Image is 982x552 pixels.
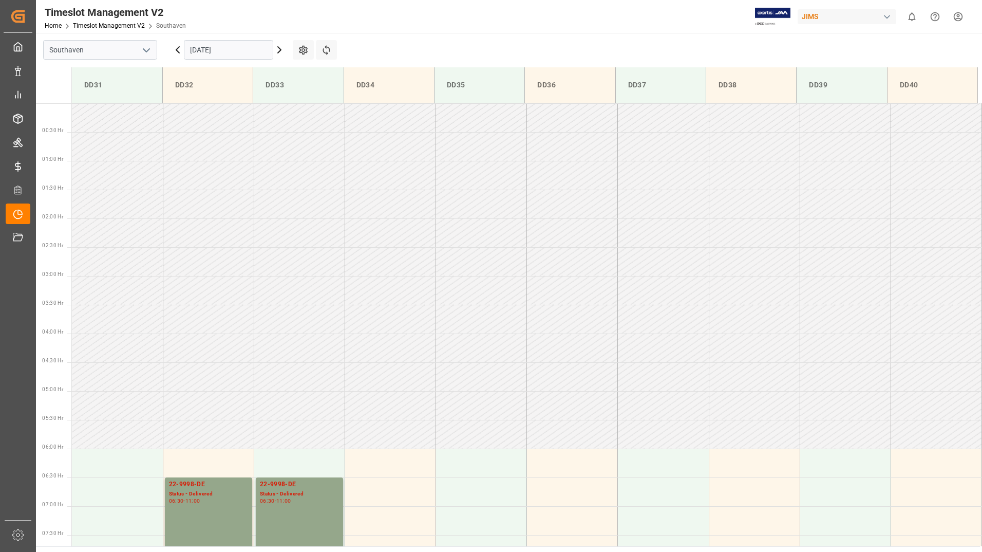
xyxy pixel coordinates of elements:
[42,358,63,363] span: 04:30 Hr
[42,185,63,191] span: 01:30 Hr
[42,214,63,219] span: 02:00 Hr
[43,40,157,60] input: Type to search/select
[42,329,63,335] span: 04:00 Hr
[42,473,63,479] span: 06:30 Hr
[443,76,516,95] div: DD35
[169,480,248,490] div: 22-9998-DE
[714,76,788,95] div: DD38
[624,76,697,95] div: DD37
[805,76,878,95] div: DD39
[169,490,248,499] div: Status - Delivered
[42,127,63,133] span: 00:30 Hr
[42,387,63,392] span: 05:00 Hr
[42,530,63,536] span: 07:30 Hr
[171,76,244,95] div: DD32
[798,7,900,26] button: JIMS
[755,8,790,26] img: Exertis%20JAM%20-%20Email%20Logo.jpg_1722504956.jpg
[261,76,335,95] div: DD33
[42,243,63,248] span: 02:30 Hr
[45,5,186,20] div: Timeslot Management V2
[260,490,339,499] div: Status - Delivered
[183,499,185,503] div: -
[42,502,63,507] span: 07:00 Hr
[42,444,63,450] span: 06:00 Hr
[42,300,63,306] span: 03:30 Hr
[276,499,291,503] div: 11:00
[169,499,184,503] div: 06:30
[80,76,154,95] div: DD31
[923,5,947,28] button: Help Center
[798,9,896,24] div: JIMS
[73,22,145,29] a: Timeslot Management V2
[900,5,923,28] button: show 0 new notifications
[533,76,607,95] div: DD36
[42,415,63,421] span: 05:30 Hr
[260,499,275,503] div: 06:30
[42,271,63,277] span: 03:00 Hr
[260,480,339,490] div: 22-9998-DE
[275,499,276,503] div: -
[45,22,62,29] a: Home
[896,76,969,95] div: DD40
[185,499,200,503] div: 11:00
[352,76,426,95] div: DD34
[42,156,63,162] span: 01:00 Hr
[184,40,273,60] input: DD-MM-YYYY
[138,42,154,58] button: open menu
